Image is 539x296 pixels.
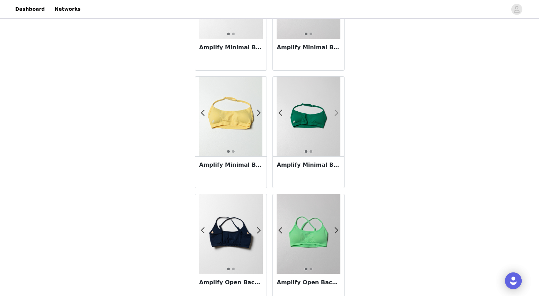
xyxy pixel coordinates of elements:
[277,43,340,52] h3: Amplify Minimal Bra - Aurora
[227,267,230,271] button: 1
[50,1,85,17] a: Networks
[304,267,308,271] button: 1
[505,272,522,289] div: Open Intercom Messenger
[232,32,235,36] button: 2
[199,278,262,287] h3: Amplify Open Back Bra - Anchor
[513,4,520,15] div: avatar
[309,150,313,153] button: 2
[304,32,308,36] button: 1
[277,278,340,287] h3: Amplify Open Back Bra - [GEOGRAPHIC_DATA]
[309,267,313,271] button: 2
[199,43,262,52] h3: Amplify Minimal Bra - Anchor
[11,1,49,17] a: Dashboard
[232,267,235,271] button: 2
[277,161,340,169] h3: Amplify Minimal Bra - [GEOGRAPHIC_DATA]
[227,150,230,153] button: 1
[199,161,262,169] h3: Amplify Minimal Bra - Canary
[232,150,235,153] button: 2
[227,32,230,36] button: 1
[309,32,313,36] button: 2
[304,150,308,153] button: 1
